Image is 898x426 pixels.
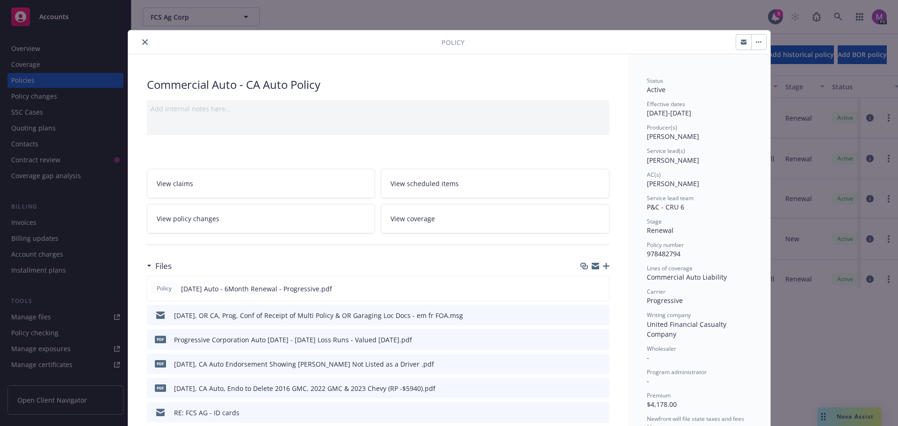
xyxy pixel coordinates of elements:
[174,359,434,369] div: [DATE], CA Auto Endorsement Showing [PERSON_NAME] Not Listed as a Driver .pdf
[647,132,699,141] span: [PERSON_NAME]
[597,383,606,393] button: preview file
[647,179,699,188] span: [PERSON_NAME]
[647,353,649,362] span: -
[647,241,684,249] span: Policy number
[647,77,663,85] span: Status
[139,36,151,48] button: close
[647,400,677,409] span: $4,178.00
[647,202,684,211] span: P&C - CRU 6
[174,383,435,393] div: [DATE], CA Auto, Endo to Delete 2016 GMC, 2022 GMC & 2023 Chevy (RP -$5940).pdf
[181,284,332,294] span: [DATE] Auto - 6Month Renewal - Progressive.pdf
[381,204,609,233] a: View coverage
[647,264,693,272] span: Lines of coverage
[155,260,172,272] h3: Files
[582,310,590,320] button: download file
[597,408,606,418] button: preview file
[647,123,677,131] span: Producer(s)
[597,335,606,345] button: preview file
[647,391,671,399] span: Premium
[155,336,166,343] span: pdf
[647,415,744,423] span: Newfront will file state taxes and fees
[391,214,435,224] span: View coverage
[174,310,463,320] div: [DATE], OR CA, Prog, Conf of Receipt of Multi Policy & OR Garaging Loc Docs - em fr FOA.msg
[647,226,673,235] span: Renewal
[597,359,606,369] button: preview file
[381,169,609,198] a: View scheduled items
[442,37,464,47] span: Policy
[151,104,606,114] div: Add internal notes here...
[597,310,606,320] button: preview file
[647,288,666,296] span: Carrier
[647,217,662,225] span: Stage
[647,100,752,118] div: [DATE] - [DATE]
[647,311,691,319] span: Writing company
[647,171,661,179] span: AC(s)
[647,249,681,258] span: 978482794
[597,284,605,294] button: preview file
[147,77,609,93] div: Commercial Auto - CA Auto Policy
[147,260,172,272] div: Files
[147,169,376,198] a: View claims
[647,272,752,282] div: Commercial Auto Liability
[647,320,728,339] span: United Financial Casualty Company
[647,100,685,108] span: Effective dates
[155,384,166,391] span: pdf
[582,284,589,294] button: download file
[157,214,219,224] span: View policy changes
[155,284,174,293] span: Policy
[582,383,590,393] button: download file
[582,335,590,345] button: download file
[647,156,699,165] span: [PERSON_NAME]
[157,179,193,188] span: View claims
[174,335,412,345] div: Progressive Corporation Auto [DATE] - [DATE] Loss Runs - Valued [DATE].pdf
[647,85,666,94] span: Active
[647,368,707,376] span: Program administrator
[647,376,649,385] span: -
[647,194,694,202] span: Service lead team
[582,359,590,369] button: download file
[391,179,459,188] span: View scheduled items
[174,408,239,418] div: RE: FCS AG - ID cards
[155,360,166,367] span: pdf
[147,204,376,233] a: View policy changes
[647,296,683,305] span: Progressive
[647,147,685,155] span: Service lead(s)
[582,408,590,418] button: download file
[647,345,676,353] span: Wholesaler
